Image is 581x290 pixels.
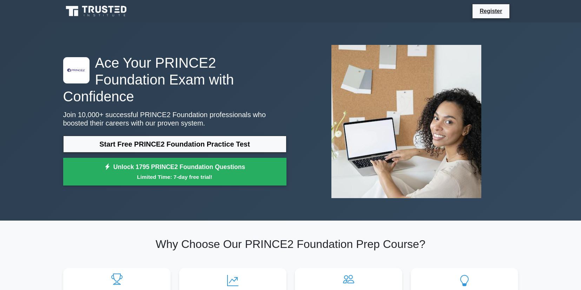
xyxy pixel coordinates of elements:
[63,110,286,127] p: Join 10,000+ successful PRINCE2 Foundation professionals who boosted their careers with our prove...
[63,158,286,186] a: Unlock 1795 PRINCE2 Foundation QuestionsLimited Time: 7-day free trial!
[72,173,278,181] small: Limited Time: 7-day free trial!
[63,237,518,251] h2: Why Choose Our PRINCE2 Foundation Prep Course?
[63,136,286,153] a: Start Free PRINCE2 Foundation Practice Test
[63,54,286,105] h1: Ace Your PRINCE2 Foundation Exam with Confidence
[475,7,506,15] a: Register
